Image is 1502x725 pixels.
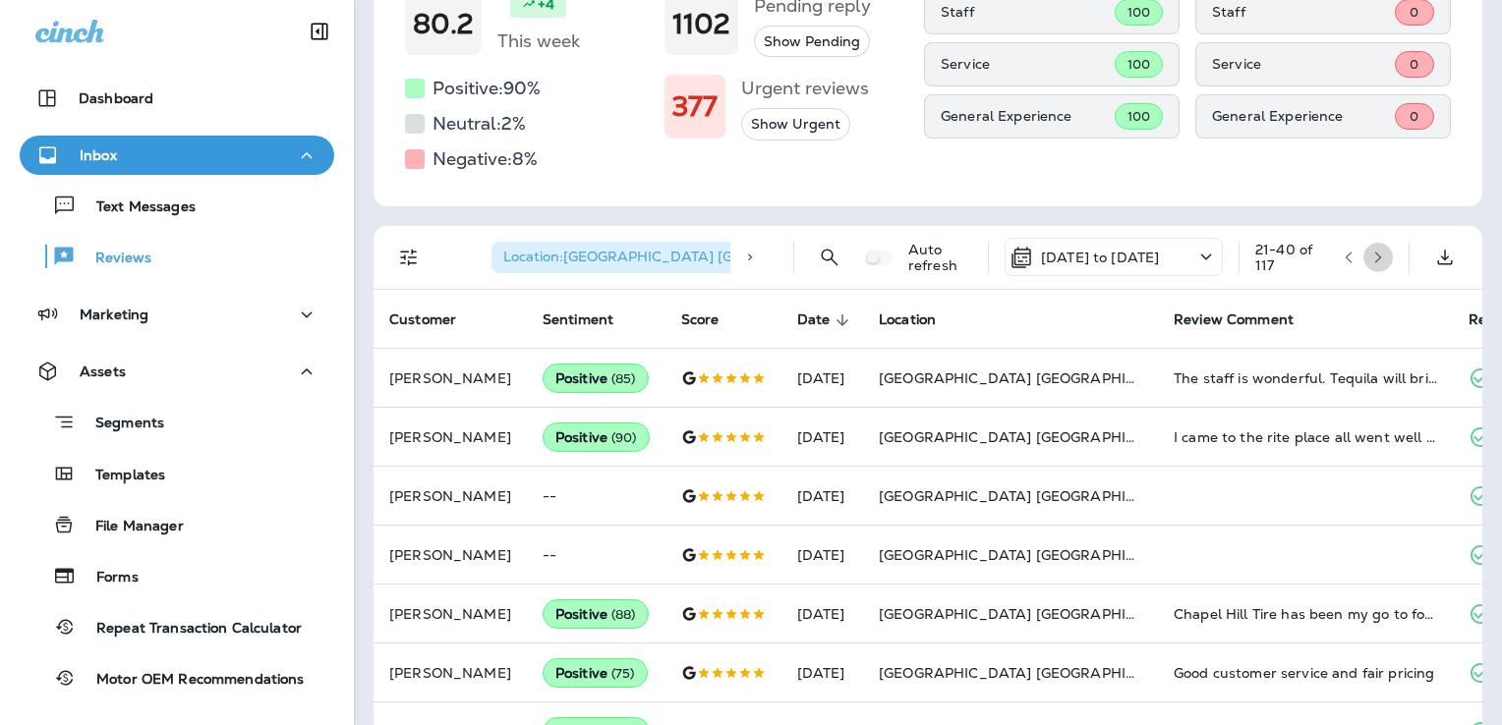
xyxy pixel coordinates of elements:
td: [DATE] [781,585,864,643]
span: Score [681,311,745,329]
span: [GEOGRAPHIC_DATA] [GEOGRAPHIC_DATA] [879,546,1188,564]
span: ( 85 ) [611,370,636,387]
span: Date [797,311,831,328]
h5: Negative: 8 % [433,143,538,175]
span: Sentiment [543,311,639,329]
span: 0 [1410,108,1418,125]
span: Location : [GEOGRAPHIC_DATA] [GEOGRAPHIC_DATA] [503,248,868,265]
span: 100 [1127,56,1150,73]
button: Segments [20,401,334,443]
span: Sentiment [543,311,613,328]
p: General Experience [941,108,1115,124]
span: 100 [1127,108,1150,125]
button: Text Messages [20,185,334,226]
button: Show Urgent [741,108,850,140]
div: Location:[GEOGRAPHIC_DATA] [GEOGRAPHIC_DATA] [491,242,845,273]
div: Positive [543,599,649,629]
p: Motor OEM Recommendations [77,671,305,690]
span: Location [879,311,936,328]
span: 0 [1410,4,1418,21]
div: Chapel Hill Tire has been my go to for servicing my vehicle. I decided to try them out when i had... [1174,604,1437,624]
h1: 1102 [672,8,730,40]
p: [PERSON_NAME] [389,429,511,445]
p: Assets [80,363,126,379]
td: [DATE] [781,408,864,467]
span: Score [681,311,720,328]
button: Inbox [20,136,334,175]
div: Positive [543,363,649,393]
button: Reviews [20,236,334,277]
button: Export as CSV [1425,238,1465,277]
h1: 80.2 [413,8,474,40]
button: File Manager [20,504,334,545]
p: Forms [77,569,139,587]
button: Collapse Sidebar [292,12,347,51]
button: Dashboard [20,79,334,118]
p: Service [941,56,1115,72]
td: [DATE] [781,643,864,702]
span: Customer [389,311,482,329]
p: [DATE] to [DATE] [1041,250,1159,265]
button: Templates [20,453,334,494]
div: The staff is wonderful. Tequila will brighten your day with her kindness and helpfulness. Ray is ... [1174,368,1437,388]
p: Staff [941,4,1115,20]
span: Review Comment [1174,311,1294,328]
button: Repeat Transaction Calculator [20,606,334,647]
span: Location [879,311,961,329]
td: -- [527,467,665,526]
p: Dashboard [79,90,153,106]
button: Motor OEM Recommendations [20,657,334,698]
p: Auto refresh [908,242,972,273]
p: General Experience [1212,108,1395,124]
p: Templates [76,467,165,485]
p: Text Messages [77,198,196,217]
span: ( 90 ) [611,429,637,446]
div: Positive [543,422,650,452]
span: [GEOGRAPHIC_DATA] [GEOGRAPHIC_DATA] [879,428,1188,446]
p: Staff [1212,4,1395,20]
p: [PERSON_NAME] [389,665,511,681]
span: 100 [1127,4,1150,21]
div: I came to the rite place all went well I didn't panicked as much they handle me with care all goo... [1174,427,1437,447]
button: Search Reviews [810,238,849,277]
div: Good customer service and fair pricing [1174,663,1437,683]
span: 0 [1410,56,1418,73]
p: Inbox [80,147,117,163]
span: ( 75 ) [611,665,635,682]
span: Customer [389,311,456,328]
span: [GEOGRAPHIC_DATA] [GEOGRAPHIC_DATA] [879,487,1188,505]
button: Forms [20,555,334,596]
h5: Positive: 90 % [433,73,541,104]
p: Marketing [80,307,148,322]
button: Show Pending [754,26,870,58]
p: [PERSON_NAME] [389,370,511,386]
div: Positive [543,658,648,688]
button: Marketing [20,295,334,334]
h5: Urgent reviews [741,73,869,104]
span: [GEOGRAPHIC_DATA] [GEOGRAPHIC_DATA] [879,605,1188,623]
p: Segments [76,415,164,434]
div: 21 - 40 of 117 [1255,242,1329,273]
td: [DATE] [781,349,864,408]
span: ( 88 ) [611,606,636,623]
h1: 377 [672,90,718,123]
td: [DATE] [781,467,864,526]
button: Assets [20,352,334,391]
p: Service [1212,56,1395,72]
h5: This week [497,26,580,57]
span: Date [797,311,856,329]
p: [PERSON_NAME] [389,488,511,504]
span: [GEOGRAPHIC_DATA] [GEOGRAPHIC_DATA] [879,369,1188,387]
button: Filters [389,238,429,277]
td: [DATE] [781,526,864,585]
p: [PERSON_NAME] [389,606,511,622]
p: File Manager [76,518,184,536]
p: Repeat Transaction Calculator [77,620,302,639]
p: [PERSON_NAME] [389,547,511,563]
span: [GEOGRAPHIC_DATA] [GEOGRAPHIC_DATA] [879,664,1188,682]
span: Review Comment [1174,311,1319,329]
p: Reviews [76,250,151,268]
td: -- [527,526,665,585]
h5: Neutral: 2 % [433,108,526,139]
